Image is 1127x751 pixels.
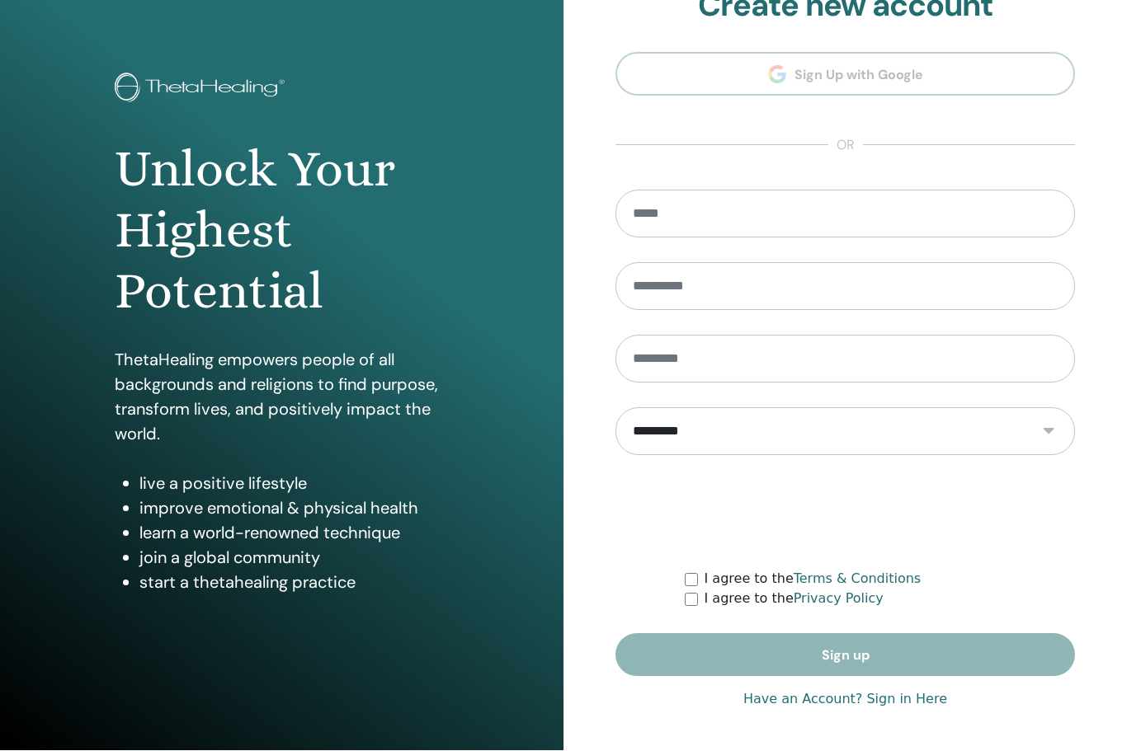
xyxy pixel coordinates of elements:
li: improve emotional & physical health [139,496,449,521]
p: ThetaHealing empowers people of all backgrounds and religions to find purpose, transform lives, a... [115,348,449,447]
li: start a thetahealing practice [139,570,449,595]
span: or [828,136,863,156]
a: Terms & Conditions [794,571,921,587]
a: Privacy Policy [794,591,884,607]
h1: Unlock Your Highest Potential [115,139,449,323]
iframe: reCAPTCHA [720,481,971,545]
li: live a positive lifestyle [139,472,449,496]
li: learn a world-renowned technique [139,521,449,546]
label: I agree to the [705,589,884,609]
li: join a global community [139,546,449,570]
label: I agree to the [705,570,922,589]
a: Have an Account? Sign in Here [743,690,947,710]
